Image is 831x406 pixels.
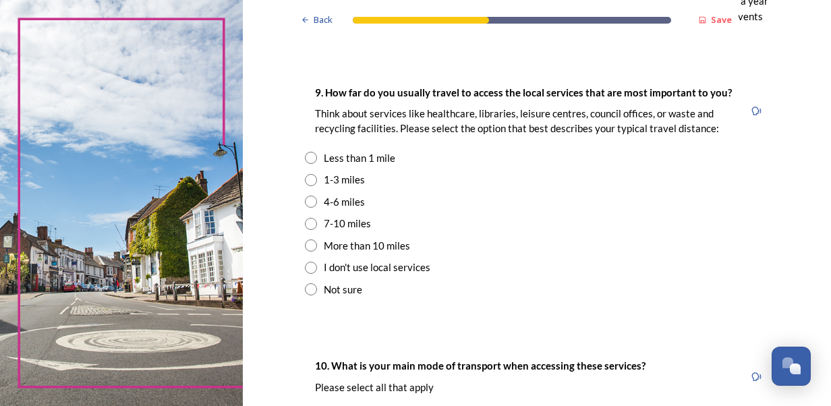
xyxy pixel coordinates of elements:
[315,86,732,98] strong: 9. How far do you usually travel to access the local services that are most important to you?
[772,347,811,386] button: Open Chat
[324,238,410,254] div: More than 10 miles
[324,216,371,231] div: 7-10 miles
[324,282,362,297] div: Not sure
[711,13,732,26] strong: Save
[324,194,365,210] div: 4-6 miles
[324,150,395,166] div: Less than 1 mile
[315,380,646,395] p: Please select all that apply
[314,13,333,26] span: Back
[315,359,646,372] strong: 10. What is your main mode of transport when accessing these services?
[324,260,430,275] div: I don't use local services
[324,172,365,187] div: 1-3 miles
[315,107,735,136] p: Think about services like healthcare, libraries, leisure centres, council offices, or waste and r...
